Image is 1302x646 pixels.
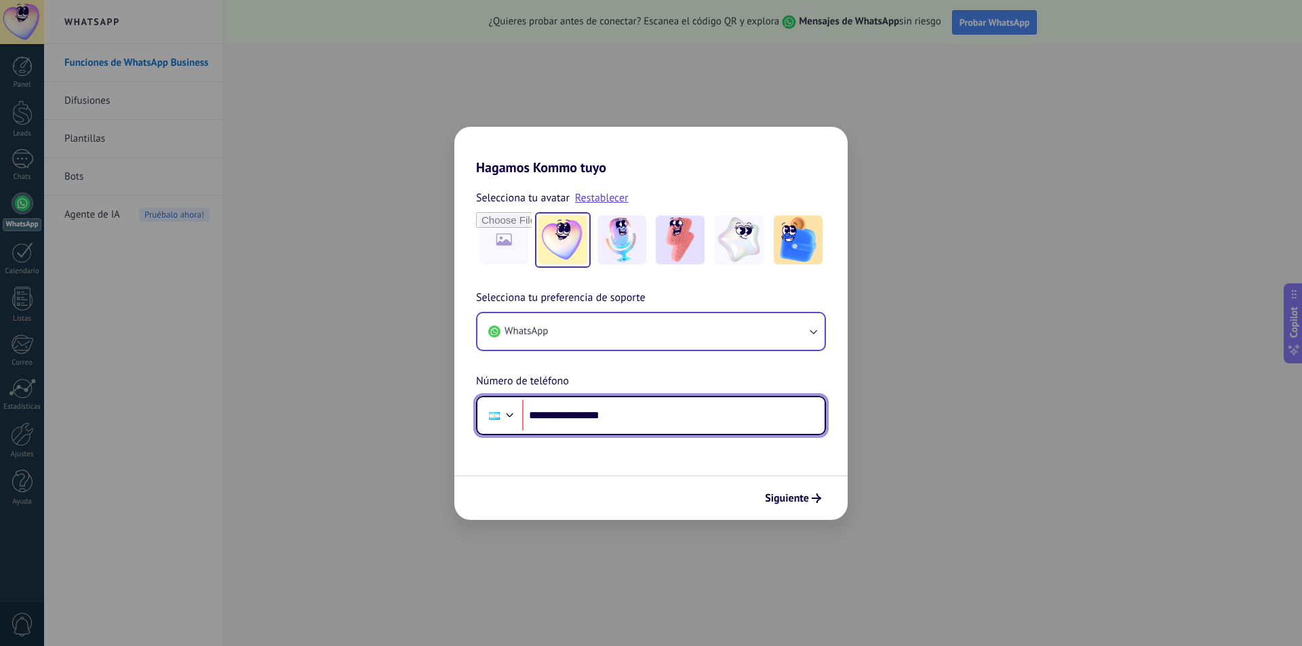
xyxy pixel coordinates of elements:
span: Selecciona tu preferencia de soporte [476,289,646,307]
img: -3.jpeg [656,216,705,264]
span: WhatsApp [505,325,548,338]
button: WhatsApp [477,313,825,350]
h2: Hagamos Kommo tuyo [454,127,848,176]
span: Número de teléfono [476,373,569,390]
img: -5.jpeg [774,216,823,264]
a: Restablecer [575,191,629,205]
div: Argentina: + 54 [481,401,507,430]
span: Selecciona tu avatar [476,189,570,207]
span: Siguiente [765,493,809,503]
img: -2.jpeg [597,216,646,264]
button: Siguiente [759,487,827,510]
img: -4.jpeg [715,216,764,264]
img: -1.jpeg [538,216,587,264]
